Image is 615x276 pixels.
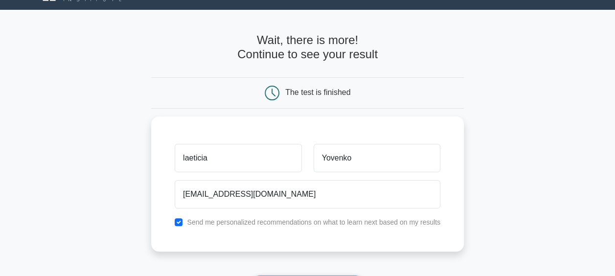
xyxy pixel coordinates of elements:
div: The test is finished [285,88,350,96]
h4: Wait, there is more! Continue to see your result [151,33,464,62]
input: First name [175,144,301,172]
label: Send me personalized recommendations on what to learn next based on my results [187,218,440,226]
input: Email [175,180,440,208]
input: Last name [314,144,440,172]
